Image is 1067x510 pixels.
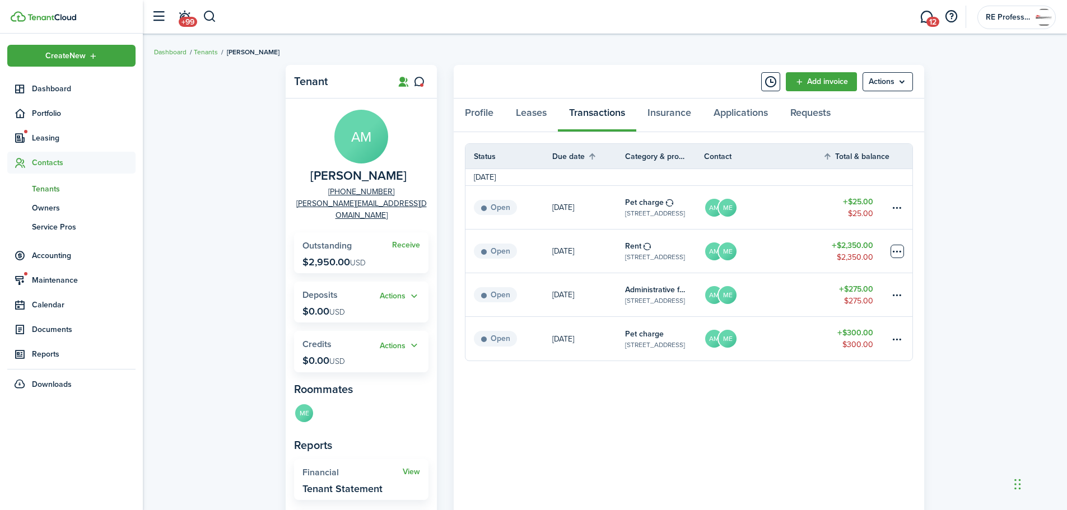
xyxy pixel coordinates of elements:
p: [DATE] [552,245,574,257]
avatar-text: ME [719,286,737,304]
th: Status [465,151,552,162]
widget-stats-action: Actions [380,339,420,352]
a: Reports [7,343,136,365]
button: Open menu [380,339,420,352]
span: Credits [302,338,332,350]
span: Documents [32,324,136,335]
status: Open [474,287,517,303]
button: Open sidebar [148,6,169,27]
a: Tenants [194,47,218,57]
span: Deposits [302,288,338,301]
span: Calendar [32,299,136,311]
a: Messaging [916,3,937,31]
table-amount-title: $2,350.00 [832,240,873,251]
avatar-text: ME [719,330,737,348]
span: [PERSON_NAME] [227,47,279,57]
button: Open menu [380,290,420,303]
p: [DATE] [552,289,574,301]
table-info-title: Rent [625,240,641,252]
avatar-text: ME [295,404,313,422]
a: Rent[STREET_ADDRESS] [625,230,704,273]
table-info-title: Pet charge [625,196,664,208]
a: Pet charge[STREET_ADDRESS] [625,186,704,229]
span: Accounting [32,250,136,261]
widget-stats-title: Financial [302,467,403,478]
span: Reports [32,348,136,360]
a: AMME [704,317,823,361]
table-info-title: Administrative fee [625,284,687,296]
iframe: Chat Widget [1011,456,1067,510]
a: [DATE] [552,230,625,273]
p: $0.00 [302,306,345,317]
a: Dashboard [7,78,136,100]
a: Add invoice [786,72,857,91]
avatar-text: AM [705,330,723,348]
span: Owners [32,202,136,214]
a: $300.00$300.00 [823,317,890,361]
avatar-text: AM [334,110,388,163]
span: Maintenance [32,274,136,286]
table-subtitle: [STREET_ADDRESS] [625,208,685,218]
p: $0.00 [302,355,345,366]
a: ME [294,403,314,425]
a: $2,350.00$2,350.00 [823,230,890,273]
menu-btn: Actions [863,72,913,91]
span: Outstanding [302,239,352,252]
a: Profile [454,99,505,132]
a: AMME [704,273,823,316]
a: Notifications [174,3,195,31]
a: Open [465,186,552,229]
img: TenantCloud [27,14,76,21]
table-amount-description: $2,350.00 [837,251,873,263]
table-amount-description: $25.00 [848,208,873,219]
span: Portfolio [32,107,136,119]
avatar-text: ME [719,199,737,217]
a: Open [465,317,552,361]
div: Drag [1014,467,1021,501]
th: Sort [823,149,890,163]
a: Dashboard [154,47,187,57]
table-amount-title: $300.00 [837,327,873,339]
table-subtitle: [STREET_ADDRESS] [625,252,685,262]
a: [DATE] [552,317,625,361]
span: Contacts [32,157,136,169]
a: Pet charge[STREET_ADDRESS] [625,317,704,361]
table-amount-description: $275.00 [844,295,873,307]
a: [PERSON_NAME][EMAIL_ADDRESS][DOMAIN_NAME] [294,198,428,221]
span: RE Professionals [986,13,1031,21]
button: Actions [380,290,420,303]
table-amount-title: $25.00 [843,196,873,208]
table-amount-description: $300.00 [842,339,873,350]
a: Receive [392,241,420,250]
span: Leasing [32,132,136,144]
button: Search [203,7,217,26]
a: $275.00$275.00 [823,273,890,316]
span: Downloads [32,378,72,390]
p: $2,950.00 [302,256,366,268]
img: TenantCloud [11,11,26,22]
status: Open [474,244,517,259]
th: Category & property [625,151,704,162]
a: [PHONE_NUMBER] [328,186,394,198]
a: Leases [505,99,558,132]
span: Tenants [32,183,136,195]
span: Anthony Michael Raff [310,169,407,183]
avatar-text: AM [705,286,723,304]
p: [DATE] [552,202,574,213]
span: Create New [45,52,86,60]
a: Owners [7,198,136,217]
button: Open menu [863,72,913,91]
td: [DATE] [465,171,504,183]
span: USD [329,306,345,318]
table-amount-title: $275.00 [839,283,873,295]
avatar-text: AM [705,242,723,260]
a: Requests [779,99,842,132]
status: Open [474,331,517,347]
span: 12 [926,17,939,27]
a: AMME [704,186,823,229]
button: Open menu [7,45,136,67]
p: [DATE] [552,333,574,345]
span: +99 [179,17,197,27]
avatar-text: ME [719,242,737,260]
